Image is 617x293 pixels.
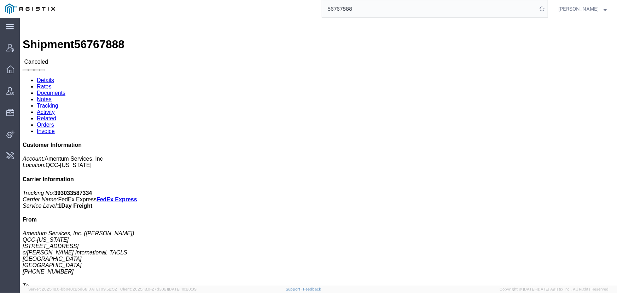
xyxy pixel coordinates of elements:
span: Jenneffer Jahraus [558,5,599,13]
span: Copyright © [DATE]-[DATE] Agistix Inc., All Rights Reserved [500,286,609,292]
a: Feedback [303,287,321,291]
span: [DATE] 09:52:52 [87,287,117,291]
span: [DATE] 10:20:09 [168,287,197,291]
a: Support [286,287,303,291]
input: Search for shipment number, reference number [322,0,537,17]
iframe: FS Legacy Container [20,18,617,286]
img: logo [5,4,55,14]
span: Server: 2025.18.0-bb0e0c2bd68 [28,287,117,291]
button: [PERSON_NAME] [558,5,607,13]
span: Client: 2025.18.0-27d3021 [120,287,197,291]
